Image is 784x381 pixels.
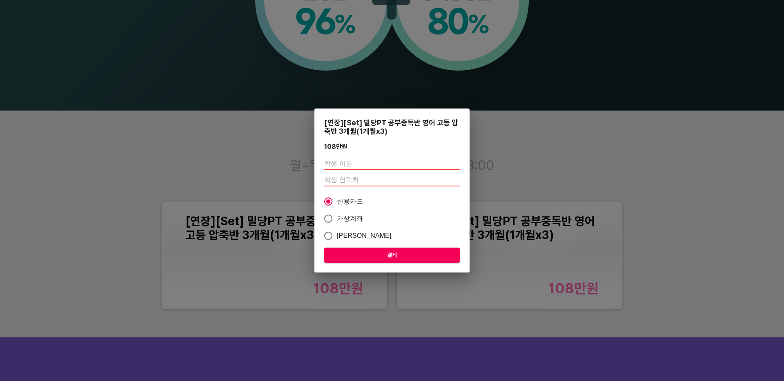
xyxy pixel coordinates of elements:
span: 결제 [331,250,453,260]
span: 가상계좌 [337,214,363,224]
div: 108만 원 [324,143,347,151]
span: [PERSON_NAME] [337,231,392,241]
span: 신용카드 [337,197,363,206]
input: 학생 이름 [324,157,460,170]
input: 학생 연락처 [324,173,460,186]
button: 결제 [324,248,460,263]
div: [연장][Set] 밀당PT 공부중독반 영어 고등 압축반 3개월(1개월x3) [324,118,460,135]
